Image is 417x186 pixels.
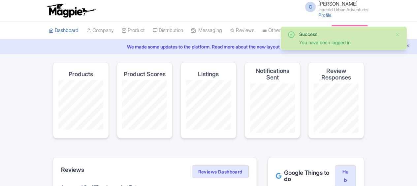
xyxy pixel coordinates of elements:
[318,1,358,7] span: [PERSON_NAME]
[153,21,183,40] a: Distribution
[276,170,335,183] h2: Google Things to do
[230,21,254,40] a: Reviews
[395,31,400,39] button: Close
[49,21,79,40] a: Dashboard
[331,25,368,35] a: Subscription
[318,12,332,18] a: Profile
[124,71,166,77] h4: Product Scores
[46,3,97,18] img: logo-ab69f6fb50320c5b225c76a69d11143b.png
[262,21,280,40] a: Other
[405,43,410,50] button: Close announcement
[299,39,390,46] div: You have been logged in
[69,71,93,77] h4: Products
[191,21,222,40] a: Messaging
[61,167,84,173] h2: Reviews
[198,71,219,77] h4: Listings
[86,21,114,40] a: Company
[192,165,249,178] a: Reviews Dashboard
[122,21,145,40] a: Product
[305,2,316,12] span: C
[314,68,359,81] h4: Review Responses
[250,68,295,81] h4: Notifications Sent
[301,1,368,12] a: C [PERSON_NAME] Intrepid Urban Adventures
[299,31,390,38] div: Success
[4,43,413,50] a: We made some updates to the platform. Read more about the new layout
[318,8,368,12] small: Intrepid Urban Adventures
